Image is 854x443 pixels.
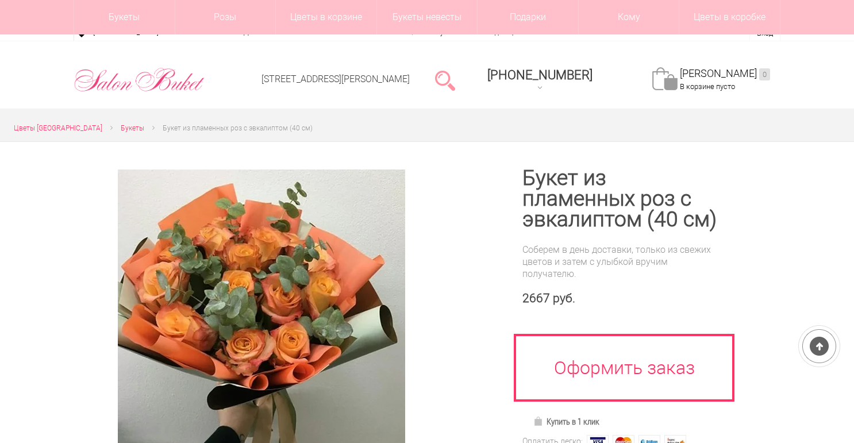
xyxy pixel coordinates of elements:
[487,68,593,82] span: [PHONE_NUMBER]
[528,414,605,430] a: Купить в 1 клик
[261,74,410,84] a: [STREET_ADDRESS][PERSON_NAME]
[163,124,313,132] span: Букет из пламенных роз с эвкалиптом (40 см)
[514,334,734,402] a: Оформить заказ
[74,65,205,95] img: Цветы Нижний Новгород
[680,82,735,91] span: В корзине пусто
[121,122,144,134] a: Букеты
[522,291,721,306] div: 2667 руб.
[14,122,102,134] a: Цветы [GEOGRAPHIC_DATA]
[533,417,547,426] img: Купить в 1 клик
[480,64,599,97] a: [PHONE_NUMBER]
[14,124,102,132] span: Цветы [GEOGRAPHIC_DATA]
[121,124,144,132] span: Букеты
[522,244,721,280] div: Соберем в день доставки, только из свежих цветов и затем с улыбкой вручим получателю.
[759,68,770,80] ins: 0
[522,168,721,230] h1: Букет из пламенных роз с эвкалиптом (40 см)
[680,67,770,80] a: [PERSON_NAME]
